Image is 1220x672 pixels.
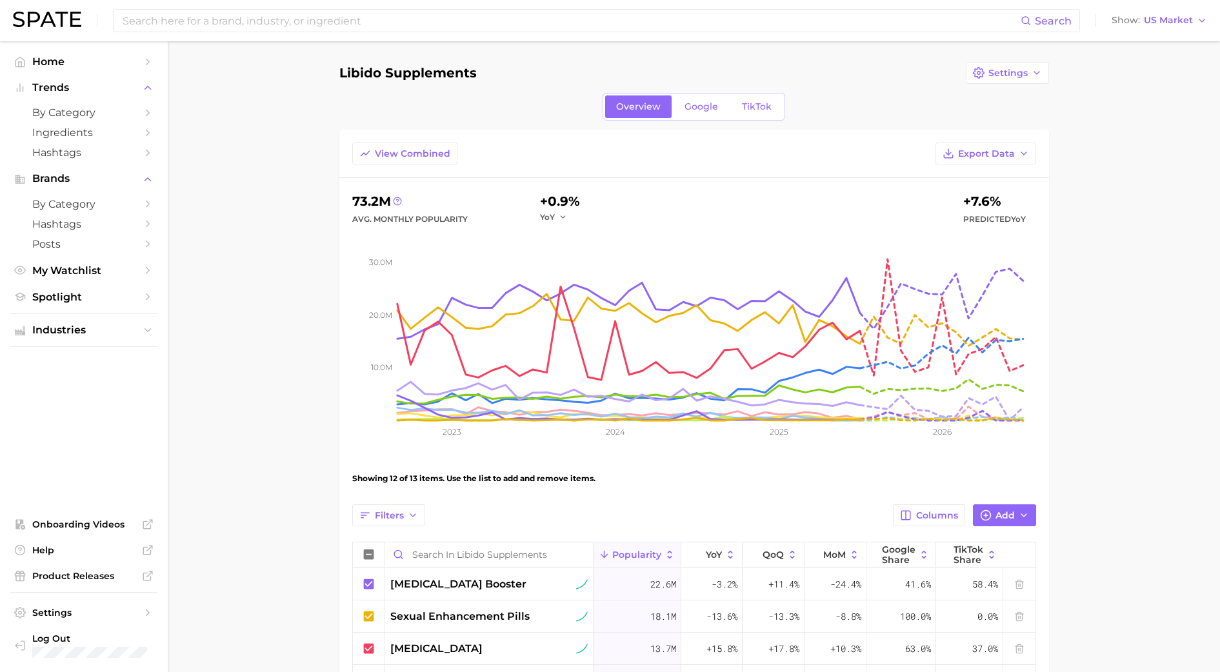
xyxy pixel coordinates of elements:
span: 18.1m [650,609,676,624]
div: Avg. Monthly Popularity [352,212,468,227]
span: QoQ [763,549,784,560]
span: Help [32,544,135,556]
span: by Category [32,106,135,119]
a: Posts [10,234,157,254]
button: View Combined [352,143,457,164]
button: Google Share [866,542,936,568]
tspan: 10.0m [371,362,392,372]
span: Ingredients [32,126,135,139]
h1: Libido Supplements [339,66,477,80]
a: Overview [605,95,672,118]
a: Settings [10,603,157,622]
span: YoY [706,549,722,560]
a: Onboarding Videos [10,515,157,534]
span: by Category [32,198,135,210]
span: +15.8% [706,641,737,657]
span: 13.7m [650,641,676,657]
span: +10.3% [830,641,861,657]
button: Brands [10,169,157,188]
a: Home [10,52,157,72]
span: [MEDICAL_DATA] [390,641,483,657]
a: Hashtags [10,143,157,163]
span: +17.8% [768,641,799,657]
button: [MEDICAL_DATA]sustained riser13.7m+15.8%+17.8%+10.3%63.0%37.0% [353,633,1035,665]
a: Hashtags [10,214,157,234]
span: Hashtags [32,218,135,230]
span: View Combined [375,148,450,159]
span: [MEDICAL_DATA] booster [390,577,526,592]
img: sustained riser [576,578,588,590]
span: +11.4% [768,577,799,592]
span: Onboarding Videos [32,519,135,530]
tspan: 2023 [443,427,461,437]
a: by Category [10,194,157,214]
span: Industries [32,324,135,336]
span: Spotlight [32,291,135,303]
a: My Watchlist [10,261,157,281]
button: [MEDICAL_DATA] boostersustained riser22.6m-3.2%+11.4%-24.4%41.6%58.4% [353,568,1035,600]
span: 22.6m [650,577,676,592]
span: TikTok Share [954,544,983,565]
button: Add [973,504,1036,526]
tspan: 2025 [769,427,788,437]
button: Columns [893,504,965,526]
span: 58.4% [972,577,998,592]
a: Log out. Currently logged in with e-mail pquiroz@maryruths.com. [10,629,157,662]
input: Search here for a brand, industry, or ingredient [121,10,1021,32]
span: -13.6% [706,609,737,624]
span: YoY [540,212,555,222]
a: TikTok [731,95,783,118]
button: QoQ [743,542,805,568]
span: TikTok [742,101,772,112]
div: Showing 12 of 13 items. Use the list to add and remove items. [352,460,1036,497]
button: Settings [966,62,1049,84]
input: Search in Libido Supplements [385,542,594,567]
span: Trends [32,82,135,94]
a: Spotlight [10,287,157,307]
span: Log Out [32,633,147,644]
span: Columns [916,510,958,521]
span: Add [995,510,1015,521]
span: US Market [1144,17,1193,24]
span: YoY [1011,214,1026,224]
span: Predicted [963,212,1026,227]
button: sexual enhancement pillssustained riser18.1m-13.6%-13.3%-8.8%100.0%0.0% [353,600,1035,633]
a: by Category [10,103,157,123]
img: SPATE [13,12,81,27]
button: TikTok Share [936,542,1003,568]
button: YoY [681,542,742,568]
tspan: 2026 [933,427,952,437]
span: Filters [375,510,404,521]
span: Google [685,101,718,112]
span: Brands [32,173,135,184]
a: Ingredients [10,123,157,143]
div: +0.9% [540,191,580,212]
tspan: 20.0m [369,310,392,320]
span: -8.8% [835,609,861,624]
div: 73.2m [352,191,468,212]
span: 63.0% [905,641,931,657]
span: Settings [32,607,135,618]
span: Product Releases [32,570,135,582]
span: 100.0% [900,609,931,624]
span: -3.2% [712,577,737,592]
span: 37.0% [972,641,998,657]
span: Posts [32,238,135,250]
span: MoM [823,549,846,560]
button: ShowUS Market [1108,12,1210,29]
span: -24.4% [830,577,861,592]
span: sexual enhancement pills [390,609,530,624]
a: Help [10,540,157,560]
span: Settings [988,68,1028,79]
button: Filters [352,504,425,526]
tspan: 30.0m [369,257,392,267]
button: Popularity [594,542,681,568]
span: Google Share [882,544,915,565]
span: Show [1112,17,1140,24]
button: Trends [10,78,157,97]
span: 0.0% [977,609,998,624]
span: Overview [616,101,661,112]
span: Hashtags [32,146,135,159]
span: Search [1035,15,1072,27]
span: 41.6% [905,577,931,592]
